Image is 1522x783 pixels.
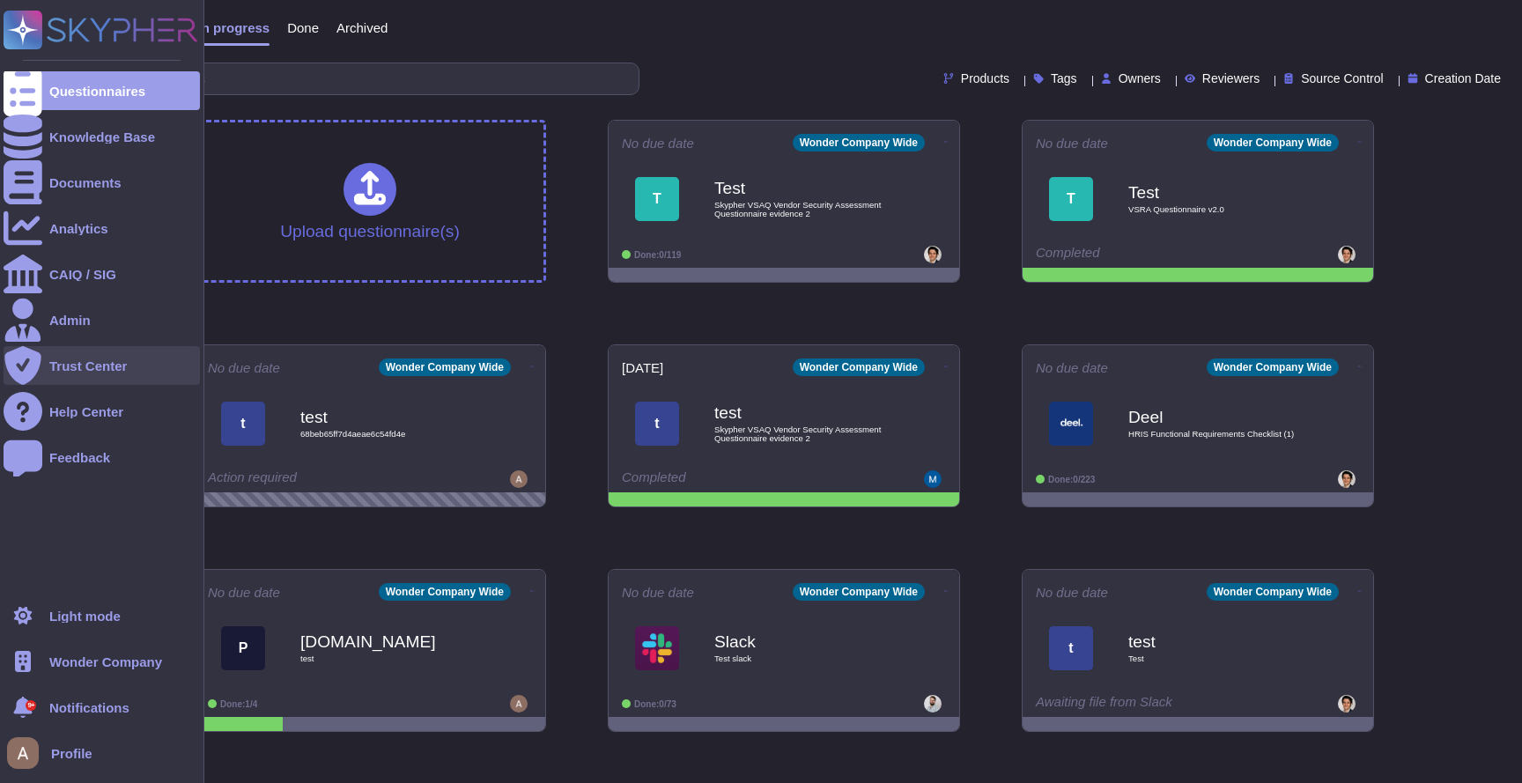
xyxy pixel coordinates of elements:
[49,405,123,418] div: Help Center
[208,470,424,488] div: Action required
[714,654,890,663] span: Test slack
[287,21,319,34] span: Done
[379,583,511,601] div: Wonder Company Wide
[208,586,280,599] span: No due date
[1207,358,1339,376] div: Wonder Company Wide
[49,176,122,189] div: Documents
[49,314,91,327] div: Admin
[1036,695,1252,713] div: Awaiting file from Slack
[49,222,108,235] div: Analytics
[49,268,116,281] div: CAIQ / SIG
[622,470,838,488] div: Completed
[961,72,1009,85] span: Products
[714,201,890,218] span: Skypher VSAQ Vendor Security Assessment Questionnaire evidence 2
[793,583,925,601] div: Wonder Company Wide
[336,21,388,34] span: Archived
[51,747,92,760] span: Profile
[1128,205,1304,214] span: VSRA Questionnaire v2.0
[714,633,890,650] b: Slack
[4,734,51,772] button: user
[634,250,681,260] span: Done: 0/119
[1425,72,1501,85] span: Creation Date
[1128,654,1304,663] span: Test
[635,626,679,670] img: Logo
[1049,626,1093,670] div: t
[714,425,890,442] span: Skypher VSAQ Vendor Security Assessment Questionnaire evidence 2
[49,451,110,464] div: Feedback
[7,737,39,769] img: user
[924,246,942,263] img: user
[4,117,200,156] a: Knowledge Base
[49,130,155,144] div: Knowledge Base
[49,609,121,623] div: Light mode
[280,163,460,240] div: Upload questionnaire(s)
[1301,72,1383,85] span: Source Control
[4,392,200,431] a: Help Center
[622,361,663,374] span: [DATE]
[208,361,280,374] span: No due date
[1338,695,1356,713] img: user
[714,404,890,421] b: test
[221,626,265,670] div: P
[1207,583,1339,601] div: Wonder Company Wide
[4,71,200,110] a: Questionnaires
[1048,475,1095,484] span: Done: 0/223
[622,137,694,150] span: No due date
[635,177,679,221] div: T
[924,695,942,713] img: user
[635,402,679,446] div: t
[1202,72,1260,85] span: Reviewers
[49,655,162,669] span: Wonder Company
[4,346,200,385] a: Trust Center
[1207,134,1339,151] div: Wonder Company Wide
[793,358,925,376] div: Wonder Company Wide
[4,163,200,202] a: Documents
[49,85,145,98] div: Questionnaires
[1049,177,1093,221] div: T
[1128,409,1304,425] b: Deel
[1338,470,1356,488] img: user
[1128,633,1304,650] b: test
[634,699,676,709] span: Done: 0/73
[1119,72,1161,85] span: Owners
[300,633,477,650] b: [DOMAIN_NAME]
[1036,586,1108,599] span: No due date
[1128,430,1304,439] span: HRIS Functional Requirements Checklist (1)
[622,586,694,599] span: No due date
[1128,184,1304,201] b: Test
[221,402,265,446] div: t
[300,654,477,663] span: test
[220,699,257,709] span: Done: 1/4
[1036,137,1108,150] span: No due date
[4,209,200,247] a: Analytics
[49,701,129,714] span: Notifications
[1036,246,1252,263] div: Completed
[714,180,890,196] b: Test
[510,470,528,488] img: user
[4,255,200,293] a: CAIQ / SIG
[70,63,639,94] input: Search by keywords
[793,134,925,151] div: Wonder Company Wide
[49,359,127,373] div: Trust Center
[4,438,200,476] a: Feedback
[26,700,36,711] div: 9+
[1338,246,1356,263] img: user
[1036,361,1108,374] span: No due date
[924,470,942,488] img: user
[300,409,477,425] b: test
[197,21,270,34] span: In progress
[510,695,528,713] img: user
[300,430,477,439] span: 68beb65ff7d4aeae6c54fd4e
[1051,72,1077,85] span: Tags
[1049,402,1093,446] img: Logo
[379,358,511,376] div: Wonder Company Wide
[4,300,200,339] a: Admin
